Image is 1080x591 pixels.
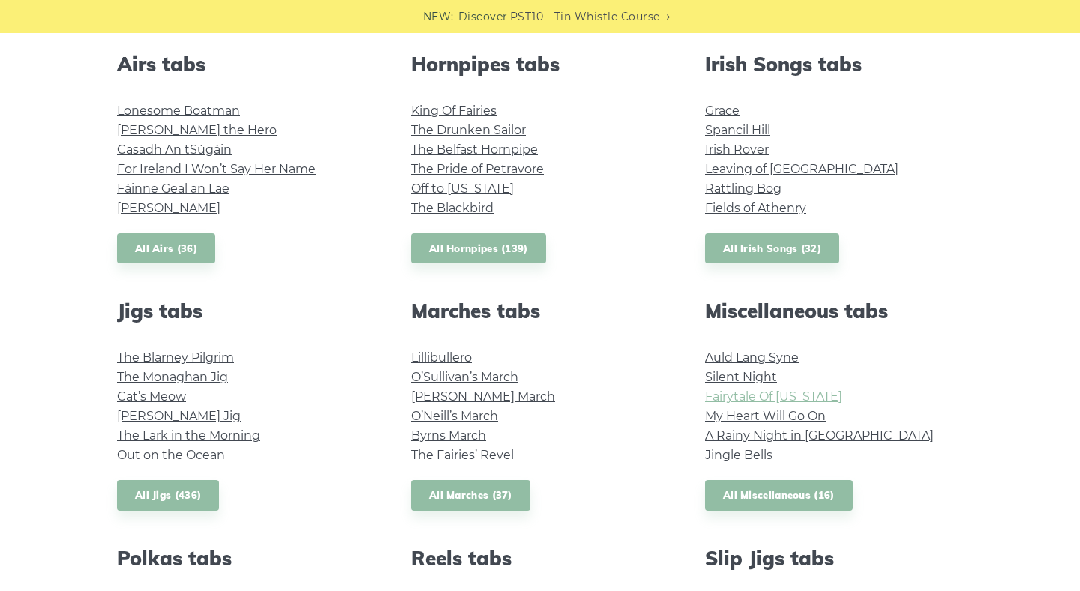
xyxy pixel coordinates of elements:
a: All Irish Songs (32) [705,233,839,264]
h2: Reels tabs [411,547,669,570]
a: All Airs (36) [117,233,215,264]
a: Fields of Athenry [705,201,806,215]
a: O’Sullivan’s March [411,370,518,384]
a: Cat’s Meow [117,389,186,403]
a: A Rainy Night in [GEOGRAPHIC_DATA] [705,428,934,442]
h2: Airs tabs [117,52,375,76]
a: Casadh An tSúgáin [117,142,232,157]
a: All Miscellaneous (16) [705,480,853,511]
a: [PERSON_NAME] March [411,389,555,403]
a: The Drunken Sailor [411,123,526,137]
a: PST10 - Tin Whistle Course [510,8,660,25]
h2: Miscellaneous tabs [705,299,963,322]
a: Fairytale Of [US_STATE] [705,389,842,403]
a: The Belfast Hornpipe [411,142,538,157]
a: The Pride of Petravore [411,162,544,176]
a: All Marches (37) [411,480,530,511]
a: Byrns March [411,428,486,442]
a: The Blarney Pilgrim [117,350,234,364]
span: Discover [458,8,508,25]
a: Off to [US_STATE] [411,181,514,196]
a: Grace [705,103,739,118]
a: Auld Lang Syne [705,350,799,364]
a: For Ireland I Won’t Say Her Name [117,162,316,176]
a: The Lark in the Morning [117,428,260,442]
a: [PERSON_NAME] Jig [117,409,241,423]
a: King Of Fairies [411,103,496,118]
a: Leaving of [GEOGRAPHIC_DATA] [705,162,898,176]
a: The Monaghan Jig [117,370,228,384]
a: Fáinne Geal an Lae [117,181,229,196]
h2: Slip Jigs tabs [705,547,963,570]
a: Irish Rover [705,142,769,157]
a: Lillibullero [411,350,472,364]
a: The Blackbird [411,201,493,215]
a: [PERSON_NAME] the Hero [117,123,277,137]
a: Jingle Bells [705,448,772,462]
a: My Heart Will Go On [705,409,826,423]
a: The Fairies’ Revel [411,448,514,462]
a: Silent Night [705,370,777,384]
a: Out on the Ocean [117,448,225,462]
a: All Hornpipes (139) [411,233,546,264]
a: Rattling Bog [705,181,781,196]
h2: Hornpipes tabs [411,52,669,76]
h2: Marches tabs [411,299,669,322]
a: O’Neill’s March [411,409,498,423]
h2: Polkas tabs [117,547,375,570]
a: Lonesome Boatman [117,103,240,118]
a: [PERSON_NAME] [117,201,220,215]
a: Spancil Hill [705,123,770,137]
span: NEW: [423,8,454,25]
h2: Jigs tabs [117,299,375,322]
a: All Jigs (436) [117,480,219,511]
h2: Irish Songs tabs [705,52,963,76]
